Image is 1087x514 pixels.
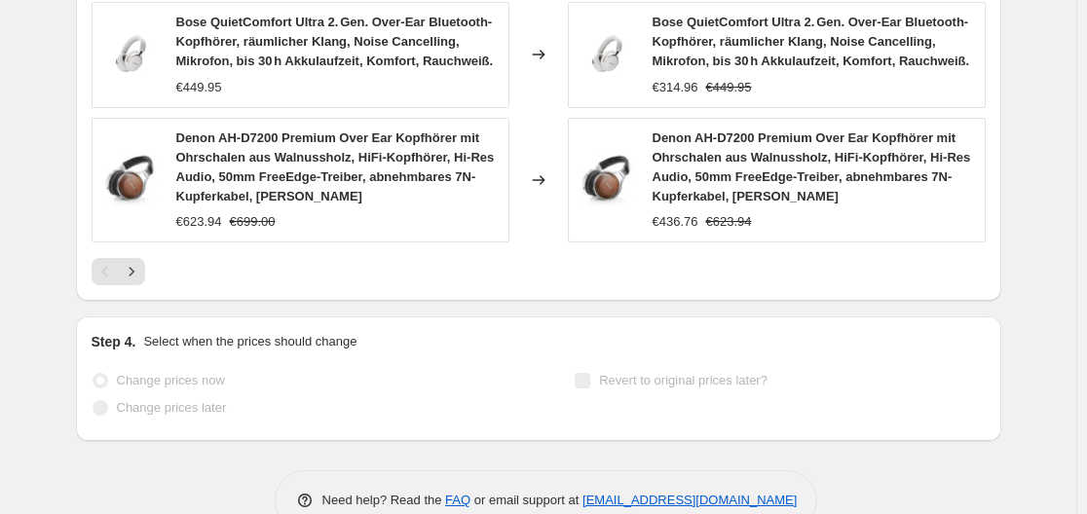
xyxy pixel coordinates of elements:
[653,212,698,232] div: €436.76
[176,15,494,68] span: Bose QuietComfort Ultra 2. Gen. Over-Ear Bluetooth-Kopfhörer, räumlicher Klang, Noise Cancelling,...
[579,151,637,209] img: 51RLK6BpSSL_80x.jpg
[176,78,222,97] div: €449.95
[579,25,637,84] img: 51PidGKAJ6L_80x.jpg
[322,493,446,507] span: Need help? Read the
[706,78,752,97] strike: €449.95
[470,493,582,507] span: or email support at
[118,258,145,285] button: Next
[102,25,161,84] img: 51PidGKAJ6L_80x.jpg
[117,400,227,415] span: Change prices later
[143,332,356,351] p: Select when the prices should change
[445,493,470,507] a: FAQ
[706,212,752,232] strike: €623.94
[176,212,222,232] div: €623.94
[92,332,136,351] h2: Step 4.
[653,78,698,97] div: €314.96
[230,212,276,232] strike: €699.00
[653,130,971,203] span: Denon AH-D7200 Premium Over Ear Kopfhörer mit Ohrschalen aus Walnussholz, HiFi-Kopfhörer, Hi-Res ...
[117,373,225,387] span: Change prices now
[653,15,970,68] span: Bose QuietComfort Ultra 2. Gen. Over-Ear Bluetooth-Kopfhörer, räumlicher Klang, Noise Cancelling,...
[582,493,797,507] a: [EMAIL_ADDRESS][DOMAIN_NAME]
[102,151,161,209] img: 51RLK6BpSSL_80x.jpg
[176,130,495,203] span: Denon AH-D7200 Premium Over Ear Kopfhörer mit Ohrschalen aus Walnussholz, HiFi-Kopfhörer, Hi-Res ...
[599,373,768,387] span: Revert to original prices later?
[92,258,145,285] nav: Pagination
